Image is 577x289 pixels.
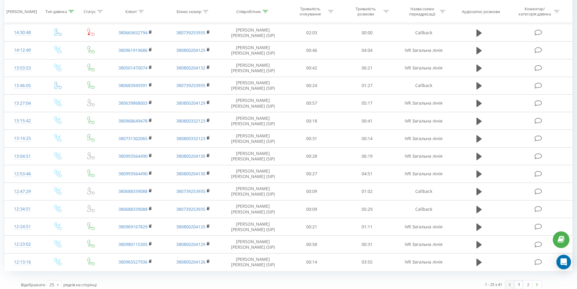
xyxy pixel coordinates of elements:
[11,44,34,56] div: 14:12:40
[176,82,205,88] a: 380739253935
[284,94,340,112] td: 00:57
[222,218,284,236] td: [PERSON_NAME] [PERSON_NAME] (SIP)
[406,6,438,17] div: Назва схеми переадресації
[236,9,261,14] div: Співробітник
[395,77,452,94] td: Callback
[118,30,148,35] a: 380665652794
[118,118,148,124] a: 380968649478
[340,130,395,147] td: 00:14
[118,171,148,176] a: 380993564490
[222,112,284,130] td: [PERSON_NAME] [PERSON_NAME] (SIP)
[340,236,395,253] td: 00:31
[118,153,148,159] a: 380993564490
[395,218,452,236] td: IVR Загальна лінія
[395,236,452,253] td: IVR Загальна лінія
[11,133,34,144] div: 13:14:25
[294,6,327,17] div: Тривалість очікування
[118,47,148,53] a: 380961919686
[11,238,34,250] div: 12:23:02
[11,80,34,92] div: 13:46:05
[176,136,205,141] a: 380800332123
[284,130,340,147] td: 00:31
[395,253,452,271] td: IVR Загальна лінія
[222,77,284,94] td: [PERSON_NAME] [PERSON_NAME] (SIP)
[284,253,340,271] td: 00:14
[176,206,205,212] a: 380739253935
[485,281,502,287] div: 1 - 25 з 41
[222,130,284,147] td: [PERSON_NAME] [PERSON_NAME] (SIP)
[340,42,395,59] td: 04:04
[284,147,340,165] td: 00:28
[340,253,395,271] td: 03:55
[11,150,34,162] div: 13:04:51
[118,65,148,71] a: 380501470074
[118,188,148,194] a: 380688339088
[176,100,205,106] a: 380800204129
[350,6,382,17] div: Тривалість розмови
[49,282,54,288] div: 25
[222,236,284,253] td: [PERSON_NAME] [PERSON_NAME] (SIP)
[6,9,37,14] div: [PERSON_NAME]
[176,65,205,71] a: 380800204132
[462,9,500,14] div: Аудіозапис розмови
[340,147,395,165] td: 06:19
[21,282,45,287] span: Відображати
[284,165,340,183] td: 00:27
[284,183,340,200] td: 00:09
[340,200,395,218] td: 05:29
[395,42,452,59] td: IVR Загальна лінія
[176,241,205,247] a: 380800204129
[556,255,571,269] div: Open Intercom Messenger
[222,147,284,165] td: [PERSON_NAME] [PERSON_NAME] (SIP)
[176,153,205,159] a: 380800204130
[222,24,284,42] td: [PERSON_NAME] [PERSON_NAME] (SIP)
[177,9,201,14] div: Бізнес номер
[118,241,148,247] a: 380980115305
[11,203,34,215] div: 12:34:51
[118,82,148,88] a: 380683949391
[395,24,452,42] td: Callback
[284,236,340,253] td: 00:58
[176,30,205,35] a: 380739253935
[395,200,452,218] td: Callback
[222,59,284,77] td: [PERSON_NAME] [PERSON_NAME] (SIP)
[395,165,452,183] td: IVR Загальна лінія
[11,186,34,197] div: 12:47:29
[395,59,452,77] td: IVR Загальна лінія
[340,218,395,236] td: 01:11
[63,282,97,287] span: рядків на сторінці
[11,168,34,180] div: 12:53:46
[11,256,34,268] div: 12:13:16
[176,118,205,124] a: 380800332123
[176,224,205,230] a: 380800204125
[523,281,532,289] a: 2
[222,253,284,271] td: [PERSON_NAME] [PERSON_NAME] (SIP)
[45,9,67,14] div: Тип дзвінка
[118,136,148,141] a: 380731302065
[395,147,452,165] td: IVR Загальна лінія
[340,77,395,94] td: 01:27
[284,59,340,77] td: 00:42
[118,224,148,230] a: 380969167829
[11,97,34,109] div: 13:27:04
[340,183,395,200] td: 01:02
[11,62,34,74] div: 13:53:53
[340,112,395,130] td: 00:41
[222,42,284,59] td: [PERSON_NAME] [PERSON_NAME] (SIP)
[118,259,148,265] a: 380965527936
[340,59,395,77] td: 06:21
[11,27,34,39] div: 14:30:48
[222,165,284,183] td: [PERSON_NAME] [PERSON_NAME] (SIP)
[284,42,340,59] td: 00:46
[176,171,205,176] a: 380800204130
[284,77,340,94] td: 00:24
[395,183,452,200] td: Callback
[11,221,34,233] div: 12:24:51
[222,183,284,200] td: [PERSON_NAME] [PERSON_NAME] (SIP)
[284,200,340,218] td: 00:09
[340,94,395,112] td: 05:17
[176,188,205,194] a: 380739253935
[395,112,452,130] td: IVR Загальна лінія
[395,94,452,112] td: IVR Загальна лінія
[11,115,34,127] div: 13:15:42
